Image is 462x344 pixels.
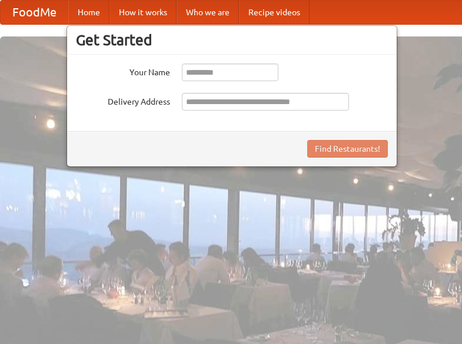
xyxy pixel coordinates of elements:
[68,1,109,24] a: Home
[76,93,170,108] label: Delivery Address
[239,1,310,24] a: Recipe videos
[177,1,239,24] a: Who we are
[76,31,388,49] h3: Get Started
[1,1,68,24] a: FoodMe
[307,140,388,158] button: Find Restaurants!
[76,64,170,78] label: Your Name
[109,1,177,24] a: How it works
